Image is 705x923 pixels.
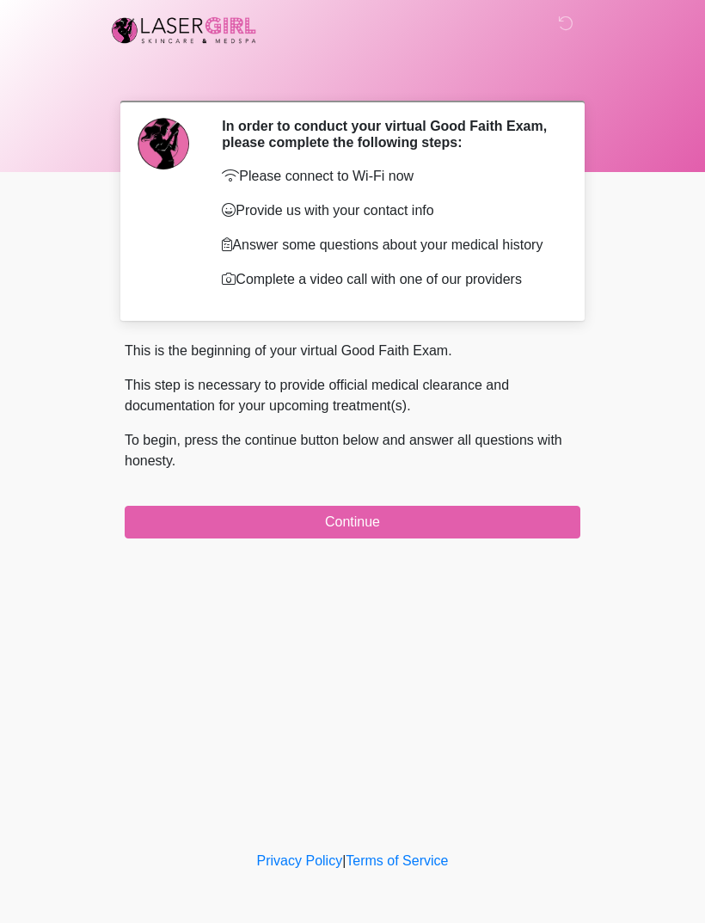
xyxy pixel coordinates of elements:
[257,853,343,868] a: Privacy Policy
[138,118,189,169] img: Agent Avatar
[222,235,555,255] p: Answer some questions about your medical history
[222,200,555,221] p: Provide us with your contact info
[346,853,448,868] a: Terms of Service
[125,506,580,538] button: Continue
[107,13,261,47] img: Laser Girl Med Spa LLC Logo
[342,853,346,868] a: |
[222,166,555,187] p: Please connect to Wi-Fi now
[222,269,555,290] p: Complete a video call with one of our providers
[222,118,555,151] h2: In order to conduct your virtual Good Faith Exam, please complete the following steps:
[125,430,580,471] p: To begin, press the continue button below and answer all questions with honesty.
[112,62,593,94] h1: ‎ ‎
[125,341,580,361] p: This is the beginning of your virtual Good Faith Exam.
[125,375,580,416] p: This step is necessary to provide official medical clearance and documentation for your upcoming ...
